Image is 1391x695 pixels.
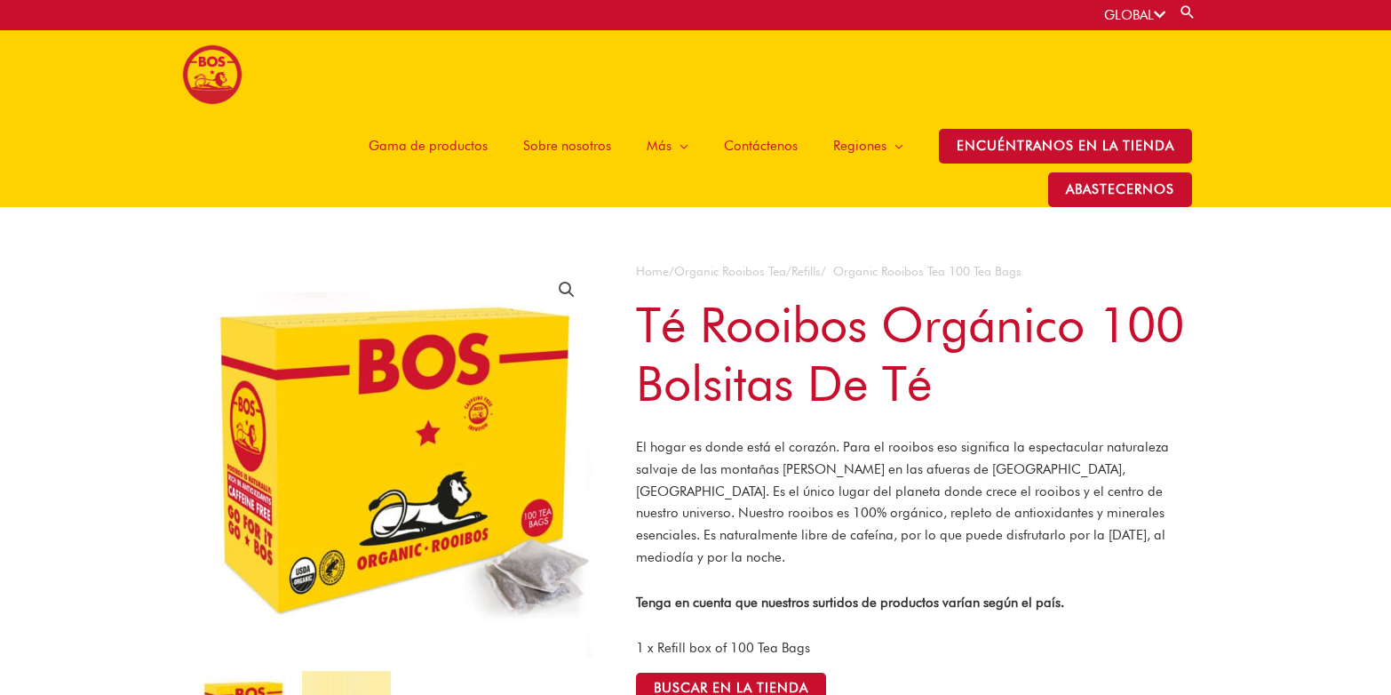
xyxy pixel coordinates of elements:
nav: Pan rallado [636,260,1192,283]
a: Más [629,119,706,172]
span: Más [647,119,672,172]
a: Botón de búsqueda [1179,4,1196,20]
img: Finales del logotipo de BOS-200px [182,44,242,105]
p: 1 x Refill box of 100 Tea Bags [636,637,1192,659]
a: ABASTECERNOS [1030,172,1210,207]
a: Regiones [815,119,921,172]
a: Ver galería de imágenes a pantalla completa [551,274,583,306]
span: ABASTECERNOS [1048,172,1192,207]
font: GLOBAL [1104,7,1154,23]
a: Encuéntranos en la tienda [921,119,1210,172]
span: Contáctenos [724,119,798,172]
span: Gama de productos [369,119,488,172]
a: GLOBAL [1104,7,1165,23]
a: Home [636,264,669,278]
a: Gama de productos [351,119,505,172]
strong: Tenga en cuenta que nuestros surtidos de productos varían según el país. [636,595,1064,611]
img: Té Rooibos Orgánico 100 Bolsitas de Té [200,260,597,658]
a: Sobre nosotros [505,119,629,172]
a: Refills [791,264,821,278]
h1: Té Rooibos Orgánico 100 Bolsitas de Té [636,295,1192,412]
span: Regiones [833,119,886,172]
a: Organic Rooibos Tea [674,264,786,278]
span: Encuéntranos en la tienda [939,129,1192,164]
span: Sobre nosotros [523,119,611,172]
nav: Navegación del sitio [182,119,1210,207]
a: Contáctenos [706,119,815,172]
p: El hogar es donde está el corazón. Para el rooibos eso significa la espectacular naturaleza salva... [636,436,1192,569]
